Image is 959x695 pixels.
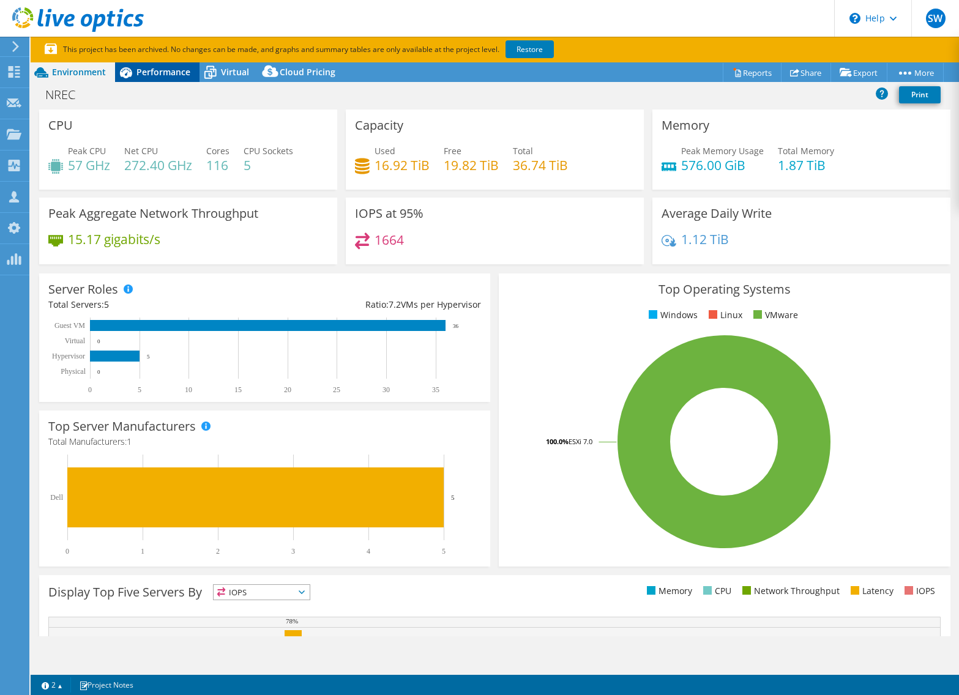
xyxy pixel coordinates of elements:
p: This project has been archived. No changes can be made, and graphs and summary tables are only av... [45,43,644,56]
text: 15 [234,385,242,394]
span: Free [444,145,461,157]
span: IOPS [214,585,310,600]
text: Hypervisor [52,352,85,360]
text: 25 [333,385,340,394]
text: 30 [382,385,390,394]
span: Total [513,145,533,157]
span: Peak Memory Usage [681,145,764,157]
div: Total Servers: [48,298,265,311]
span: Virtual [221,66,249,78]
span: Performance [136,66,190,78]
a: Share [781,63,831,82]
a: Print [899,86,941,103]
h4: 15.17 gigabits/s [68,232,160,246]
text: 0 [65,547,69,556]
text: 5 [442,547,446,556]
span: 7.2 [389,299,401,310]
text: 0 [97,369,100,375]
span: Net CPU [124,145,158,157]
li: Network Throughput [739,584,840,598]
h3: Capacity [355,119,403,132]
h3: Server Roles [48,283,118,296]
span: Used [375,145,395,157]
a: Export [830,63,887,82]
h3: Memory [662,119,709,132]
text: 5 [147,354,150,360]
h4: 272.40 GHz [124,158,192,172]
h4: 19.82 TiB [444,158,499,172]
a: 2 [33,677,71,693]
span: 1 [127,436,132,447]
a: Project Notes [70,677,142,693]
h4: 116 [206,158,229,172]
span: Peak CPU [68,145,106,157]
h4: 16.92 TiB [375,158,430,172]
li: VMware [750,308,798,322]
a: Restore [506,40,554,58]
text: 35 [432,385,439,394]
svg: \n [849,13,860,24]
tspan: ESXi 7.0 [569,437,592,446]
h4: 576.00 GiB [681,158,764,172]
text: 36 [453,323,459,329]
h4: 5 [244,158,293,172]
span: SW [926,9,946,28]
h1: NREC [40,88,94,102]
text: Dell [50,493,63,502]
h4: 1.87 TiB [778,158,834,172]
text: 10 [185,385,192,394]
li: Memory [644,584,692,598]
text: 0 [97,338,100,344]
text: 4 [367,547,370,556]
text: 5 [451,494,455,501]
div: Ratio: VMs per Hypervisor [265,298,482,311]
span: Total Memory [778,145,834,157]
h4: 1664 [375,233,404,247]
text: 0 [88,385,92,394]
h3: IOPS at 95% [355,207,424,220]
text: 2 [216,547,220,556]
text: Physical [61,367,86,376]
h3: Top Server Manufacturers [48,420,196,433]
span: Cloud Pricing [280,66,335,78]
span: CPU Sockets [244,145,293,157]
h3: Average Daily Write [662,207,772,220]
li: Linux [706,308,742,322]
span: 5 [104,299,109,310]
li: Latency [848,584,894,598]
h3: Peak Aggregate Network Throughput [48,207,258,220]
h3: CPU [48,119,73,132]
text: 1 [141,547,144,556]
text: Virtual [65,336,86,345]
a: Reports [723,63,782,82]
h4: Total Manufacturers: [48,435,481,448]
li: Windows [646,308,698,322]
span: Cores [206,145,229,157]
tspan: 100.0% [546,437,569,446]
span: Environment [52,66,106,78]
li: CPU [700,584,731,598]
h4: 57 GHz [68,158,110,172]
text: 5 [138,385,141,394]
h3: Top Operating Systems [508,283,941,296]
text: 3 [291,547,295,556]
h4: 36.74 TiB [513,158,568,172]
text: Guest VM [54,321,85,330]
text: 78% [286,617,298,625]
a: More [887,63,944,82]
h4: 1.12 TiB [681,232,729,246]
li: IOPS [901,584,935,598]
text: 20 [284,385,291,394]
